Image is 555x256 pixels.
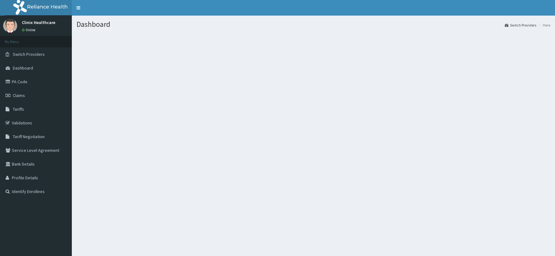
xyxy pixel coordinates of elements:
[13,106,24,112] span: Tariffs
[13,93,25,98] span: Claims
[22,20,55,25] p: Clinix Healthcare
[3,19,17,33] img: User Image
[22,28,37,32] a: Online
[13,51,45,57] span: Switch Providers
[537,22,550,28] li: Here
[13,134,45,139] span: Tariff Negotiation
[505,22,536,28] a: Switch Providers
[13,65,33,71] span: Dashboard
[77,20,550,28] h1: Dashboard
